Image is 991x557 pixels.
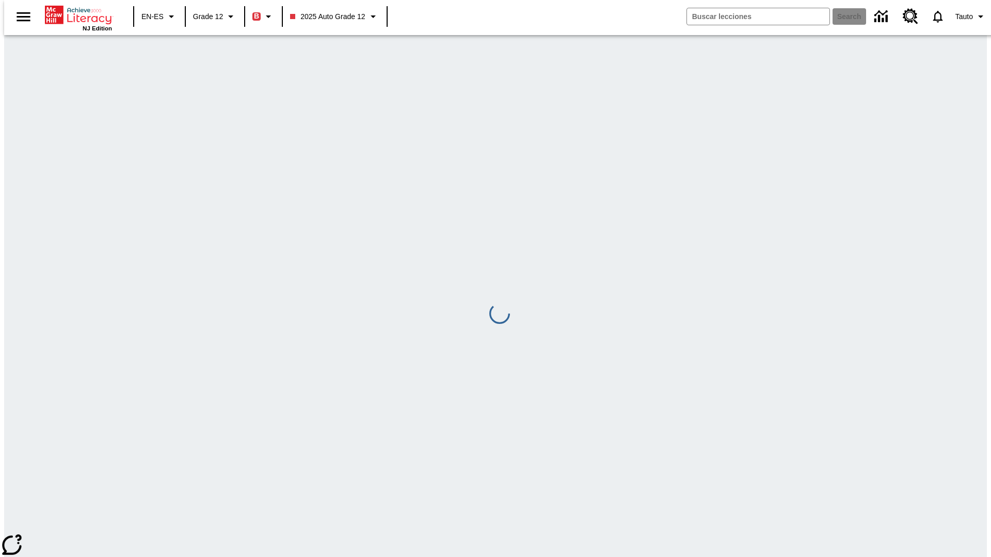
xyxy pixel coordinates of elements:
[951,7,991,26] button: Perfil/Configuración
[248,7,279,26] button: Boost El color de la clase es rojo. Cambiar el color de la clase.
[193,11,223,22] span: Grade 12
[687,8,829,25] input: search field
[254,10,259,23] span: B
[868,3,897,31] a: Centro de información
[924,3,951,30] a: Notificaciones
[141,11,164,22] span: EN-ES
[45,4,112,31] div: Portada
[286,7,383,26] button: Class: 2025 Auto Grade 12, Selecciona una clase
[955,11,973,22] span: Tauto
[83,25,112,31] span: NJ Edition
[290,11,365,22] span: 2025 Auto Grade 12
[8,2,39,32] button: Abrir el menú lateral
[137,7,182,26] button: Language: EN-ES, Selecciona un idioma
[189,7,241,26] button: Grado: Grade 12, Elige un grado
[897,3,924,30] a: Centro de recursos, Se abrirá en una pestaña nueva.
